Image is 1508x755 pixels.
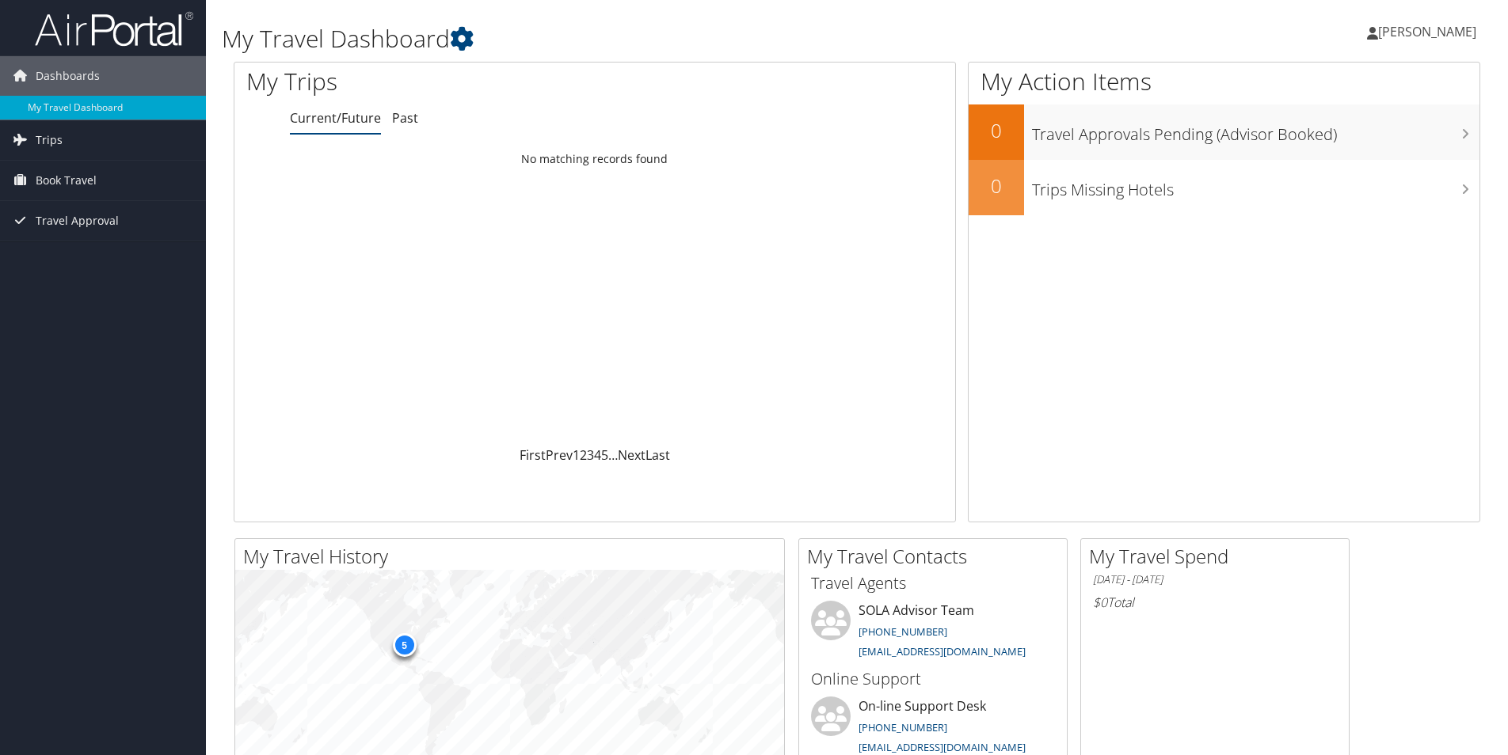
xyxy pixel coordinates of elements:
h1: My Action Items [969,65,1479,98]
a: [PHONE_NUMBER] [859,720,947,734]
a: 0Travel Approvals Pending (Advisor Booked) [969,104,1479,160]
a: Current/Future [290,109,381,127]
li: SOLA Advisor Team [803,601,1063,666]
span: [PERSON_NAME] [1378,23,1476,40]
a: Past [392,109,418,127]
a: [EMAIL_ADDRESS][DOMAIN_NAME] [859,644,1026,658]
img: airportal-logo.png [35,10,193,47]
h6: [DATE] - [DATE] [1093,572,1337,587]
span: Trips [36,120,63,160]
a: [EMAIL_ADDRESS][DOMAIN_NAME] [859,740,1026,754]
h2: My Travel Spend [1089,543,1349,570]
h3: Trips Missing Hotels [1032,171,1479,201]
a: 2 [580,446,587,464]
span: $0 [1093,594,1107,611]
a: 0Trips Missing Hotels [969,160,1479,215]
span: … [608,446,618,464]
span: Book Travel [36,161,97,200]
td: No matching records found [234,145,955,173]
div: 5 [392,633,416,657]
a: [PERSON_NAME] [1367,8,1492,55]
a: 1 [573,446,580,464]
h2: My Travel History [243,543,784,570]
h6: Total [1093,594,1337,611]
a: 3 [587,446,594,464]
span: Travel Approval [36,201,119,241]
a: Prev [546,446,573,464]
h3: Online Support [811,668,1055,690]
h3: Travel Agents [811,572,1055,594]
a: 5 [601,446,608,464]
h3: Travel Approvals Pending (Advisor Booked) [1032,116,1479,146]
a: Next [618,446,645,464]
span: Dashboards [36,56,100,96]
a: 4 [594,446,601,464]
h1: My Travel Dashboard [222,22,1068,55]
h1: My Trips [246,65,643,98]
a: First [520,446,546,464]
a: Last [645,446,670,464]
h2: 0 [969,173,1024,199]
h2: My Travel Contacts [807,543,1067,570]
h2: 0 [969,117,1024,144]
a: [PHONE_NUMBER] [859,624,947,639]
